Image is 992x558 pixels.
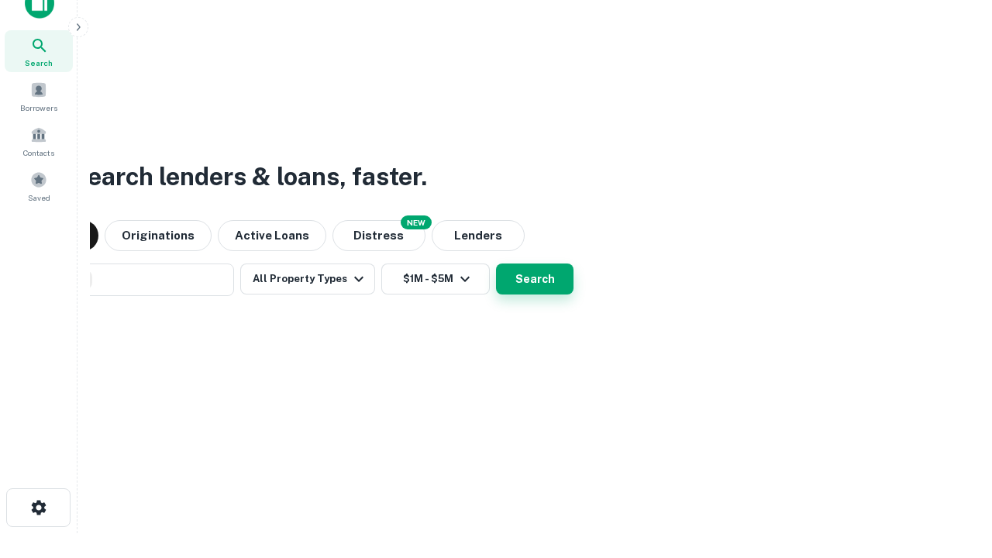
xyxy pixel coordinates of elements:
iframe: Chat Widget [914,434,992,508]
button: All Property Types [240,263,375,294]
button: Active Loans [218,220,326,251]
a: Saved [5,165,73,207]
a: Contacts [5,120,73,162]
div: NEW [401,215,432,229]
button: Lenders [432,220,525,251]
button: Search [496,263,573,294]
span: Borrowers [20,102,57,114]
span: Contacts [23,146,54,159]
button: $1M - $5M [381,263,490,294]
span: Saved [28,191,50,204]
a: Search [5,30,73,72]
a: Borrowers [5,75,73,117]
h3: Search lenders & loans, faster. [71,158,427,195]
span: Search [25,57,53,69]
button: Search distressed loans with lien and other non-mortgage details. [332,220,425,251]
button: Originations [105,220,212,251]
